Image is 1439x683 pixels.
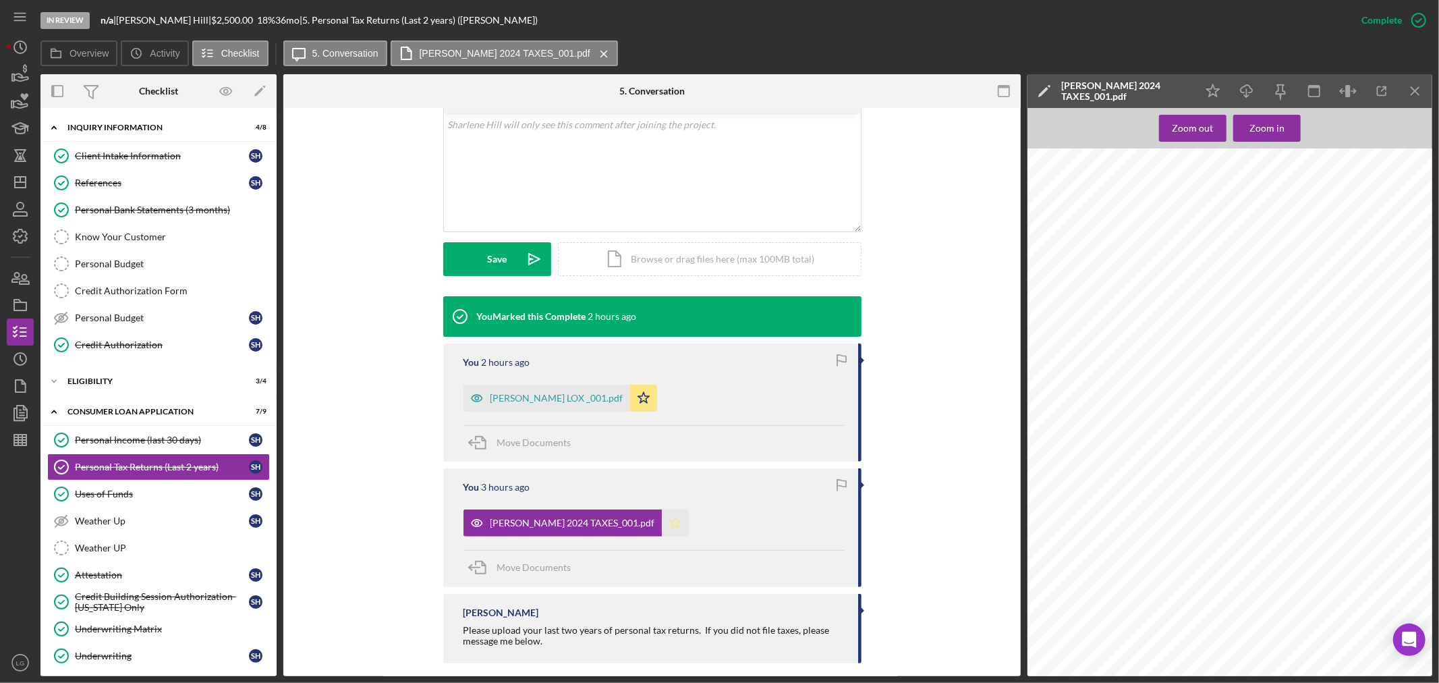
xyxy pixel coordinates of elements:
div: [PERSON_NAME] [463,607,539,618]
a: Uses of FundsSH [47,481,270,508]
div: S H [249,460,262,474]
a: Personal Budget [47,250,270,277]
div: Credit Authorization Form [75,285,269,296]
a: Personal Tax Returns (Last 2 years)SH [47,454,270,481]
a: Underwriting Matrix [47,616,270,643]
button: Checklist [192,40,269,66]
a: Weather UpSH [47,508,270,535]
div: [PERSON_NAME] 2024 TAXES_001.pdf [490,518,655,528]
button: Move Documents [463,426,585,460]
button: Activity [121,40,188,66]
a: ReferencesSH [47,169,270,196]
time: 2025-08-19 17:56 [588,311,637,322]
time: 2025-08-19 17:42 [482,482,530,493]
div: 7 / 9 [242,408,266,416]
label: [PERSON_NAME] 2024 TAXES_001.pdf [420,48,590,59]
label: Checklist [221,48,260,59]
div: S H [249,487,262,501]
div: Open Intercom Messenger [1393,624,1426,656]
div: Credit Building Session Authorization- [US_STATE] Only [75,591,249,613]
a: Credit Building Session Authorization- [US_STATE] OnlySH [47,589,270,616]
button: [PERSON_NAME] LOX _001.pdf [463,385,657,412]
button: Complete [1348,7,1432,34]
button: LG [7,649,34,676]
div: You Marked this Complete [477,311,586,322]
button: [PERSON_NAME] 2024 TAXES_001.pdf [391,40,618,66]
div: S H [249,311,262,325]
div: Personal Budget [75,258,269,269]
a: Credit Authorization Form [47,277,270,304]
time: 2025-08-19 17:56 [482,357,530,368]
a: Credit AuthorizationSH [47,331,270,358]
a: UnderwritingSH [47,643,270,670]
div: Personal Income (last 30 days) [75,435,249,445]
div: Weather UP [75,543,269,553]
div: S H [249,514,262,528]
div: Zoom out [1173,115,1214,142]
label: 5. Conversation [312,48,378,59]
div: 36 mo [275,15,300,26]
a: Personal Income (last 30 days)SH [47,427,270,454]
a: Know Your Customer [47,223,270,250]
div: You [463,357,480,368]
div: S H [249,176,262,190]
button: Save [443,242,551,276]
div: Personal Budget [75,312,249,323]
div: 4 / 8 [242,124,266,132]
div: S H [249,649,262,663]
div: In Review [40,12,90,29]
span: Move Documents [497,437,571,448]
b: n/a [101,14,113,26]
button: Overview [40,40,117,66]
div: Uses of Funds [75,489,249,499]
div: Please upload your last two years of personal tax returns. If you did not file taxes, please mess... [463,625,845,647]
div: 3 / 4 [242,377,266,385]
a: AttestationSH [47,562,270,589]
div: S H [249,338,262,352]
div: Weather Up [75,516,249,526]
div: Consumer Loan Application [67,408,233,416]
div: Client Intake Information [75,151,249,161]
div: | [101,15,116,26]
span: Move Documents [497,562,571,573]
div: You [463,482,480,493]
div: Know Your Customer [75,231,269,242]
div: | 5. Personal Tax Returns (Last 2 years) ([PERSON_NAME]) [300,15,538,26]
button: Zoom in [1233,115,1301,142]
button: 5. Conversation [283,40,387,66]
div: S H [249,433,262,447]
div: Inquiry Information [67,124,233,132]
div: [PERSON_NAME] LOX _001.pdf [490,393,623,404]
button: Move Documents [463,551,585,584]
button: Zoom out [1159,115,1226,142]
div: $2,500.00 [211,15,257,26]
a: Personal Bank Statements (3 months) [47,196,270,223]
div: Complete [1361,7,1402,34]
div: 5. Conversation [619,86,685,97]
div: Personal Tax Returns (Last 2 years) [75,462,249,472]
label: Activity [150,48,179,59]
div: Credit Authorization [75,339,249,350]
a: Weather UP [47,535,270,562]
div: S H [249,595,262,609]
div: Underwriting [75,651,249,661]
div: Zoom in [1249,115,1285,142]
a: Client Intake InformationSH [47,142,270,169]
div: Save [487,242,507,276]
div: S H [249,568,262,582]
div: Eligibility [67,377,233,385]
button: [PERSON_NAME] 2024 TAXES_001.pdf [463,510,689,537]
div: Personal Bank Statements (3 months) [75,204,269,215]
div: Attestation [75,570,249,580]
div: S H [249,149,262,163]
div: [PERSON_NAME] Hill | [116,15,211,26]
div: 18 % [257,15,275,26]
text: LG [16,659,25,667]
div: Checklist [139,86,178,97]
div: References [75,177,249,188]
div: [PERSON_NAME] 2024 TAXES_001.pdf [1061,80,1189,102]
label: Overview [69,48,109,59]
div: Underwriting Matrix [75,624,269,634]
a: Personal BudgetSH [47,304,270,331]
